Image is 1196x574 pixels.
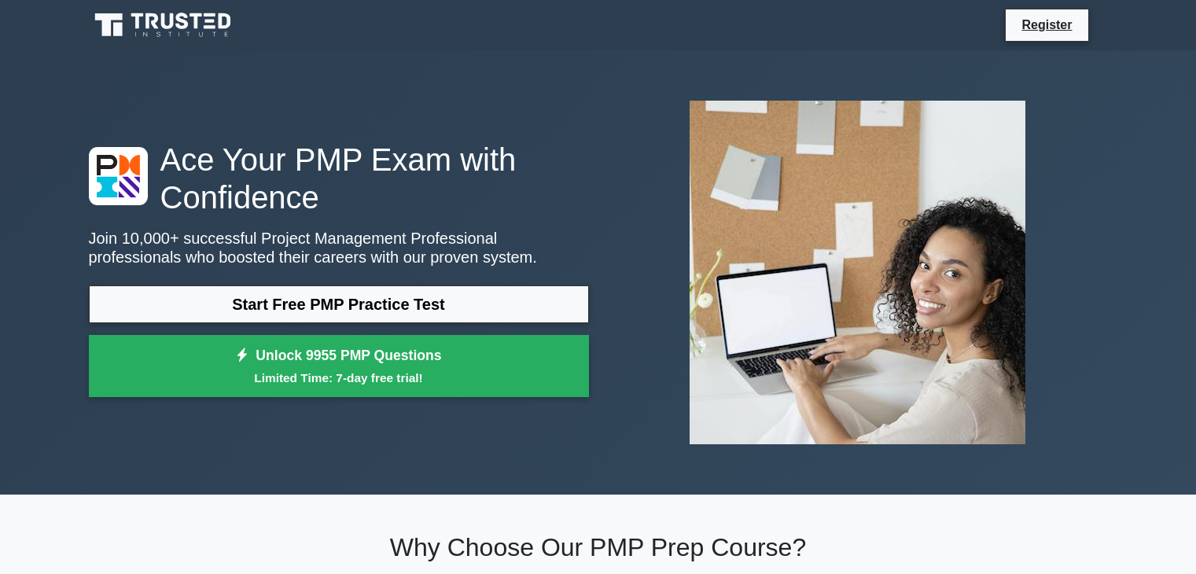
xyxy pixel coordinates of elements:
[1012,15,1081,35] a: Register
[89,141,589,216] h1: Ace Your PMP Exam with Confidence
[89,335,589,398] a: Unlock 9955 PMP QuestionsLimited Time: 7-day free trial!
[89,285,589,323] a: Start Free PMP Practice Test
[89,532,1108,562] h2: Why Choose Our PMP Prep Course?
[89,229,589,267] p: Join 10,000+ successful Project Management Professional professionals who boosted their careers w...
[109,369,569,387] small: Limited Time: 7-day free trial!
